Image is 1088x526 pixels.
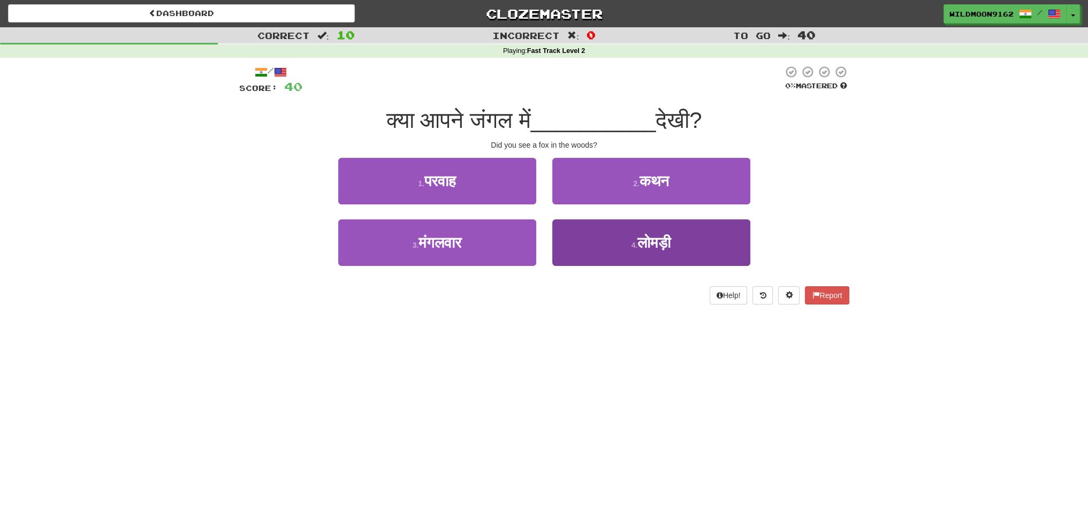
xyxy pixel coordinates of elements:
[531,108,656,133] span: __________
[567,31,579,40] span: :
[371,4,718,23] a: Clozemaster
[733,30,771,41] span: To go
[778,31,790,40] span: :
[1037,9,1043,16] span: /
[257,30,310,41] span: Correct
[752,286,773,304] button: Round history (alt+y)
[633,179,640,188] small: 2 .
[492,30,560,41] span: Incorrect
[944,4,1067,24] a: WildMoon9162 /
[656,108,702,133] span: देखी?
[413,241,419,249] small: 3 .
[552,158,750,204] button: 2.कथन
[386,108,531,133] span: क्या आपने जंगल में
[419,234,461,251] span: मंगलवार
[8,4,355,22] a: Dashboard
[640,173,669,189] span: कथन
[418,179,424,188] small: 1 .
[337,28,355,41] span: 10
[637,234,671,251] span: लोमड़ी
[239,140,849,150] div: Did you see a fox in the woods?
[587,28,596,41] span: 0
[783,81,849,91] div: Mastered
[424,173,456,189] span: परवाह
[338,158,536,204] button: 1.परवाह
[805,286,849,304] button: Report
[338,219,536,266] button: 3.मंगलवार
[239,83,278,93] span: Score:
[239,65,302,79] div: /
[632,241,638,249] small: 4 .
[797,28,816,41] span: 40
[552,219,750,266] button: 4.लोमड़ी
[527,47,585,55] strong: Fast Track Level 2
[949,9,1014,19] span: WildMoon9162
[284,80,302,93] span: 40
[317,31,329,40] span: :
[710,286,748,304] button: Help!
[785,81,796,90] span: 0 %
